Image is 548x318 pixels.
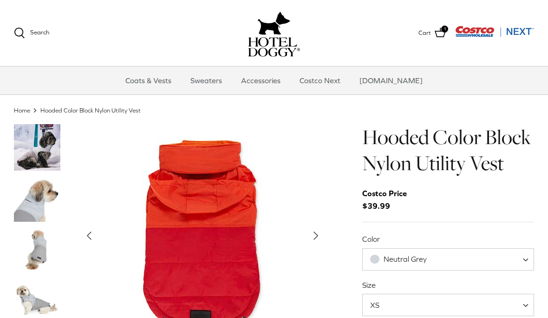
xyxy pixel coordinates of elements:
a: Thumbnail Link [14,175,60,222]
span: 1 [441,26,448,33]
a: Costco Next [291,66,349,94]
h1: Hooded Color Block Nylon Utility Vest [362,124,534,177]
img: hoteldoggy.com [258,9,290,37]
span: XS [362,294,534,316]
span: Search [30,29,49,36]
span: Cart [418,28,431,38]
a: Search [14,27,49,39]
a: Thumbnail Link [14,226,60,273]
span: Neutral Grey [363,254,445,264]
div: Costco Price [362,187,407,200]
label: Size [362,280,534,290]
a: Hooded Color Block Nylon Utility Vest [40,106,141,113]
span: Neutral Grey [384,255,427,263]
a: Home [14,106,30,113]
button: Next [306,225,326,246]
a: Cart 1 [418,27,446,39]
img: Costco Next [455,26,534,37]
a: Sweaters [182,66,230,94]
a: Visit Costco Next [455,32,534,39]
a: Thumbnail Link [14,124,60,171]
a: hoteldoggy.com hoteldoggycom [248,9,300,57]
span: XS [363,300,398,310]
img: hoteldoggycom [248,37,300,57]
nav: Breadcrumbs [14,106,534,115]
a: Accessories [233,66,289,94]
a: Coats & Vests [117,66,180,94]
span: $39.99 [362,187,416,212]
a: [DOMAIN_NAME] [351,66,431,94]
button: Previous [79,225,99,246]
span: Neutral Grey [362,248,534,271]
label: Color [362,234,534,244]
